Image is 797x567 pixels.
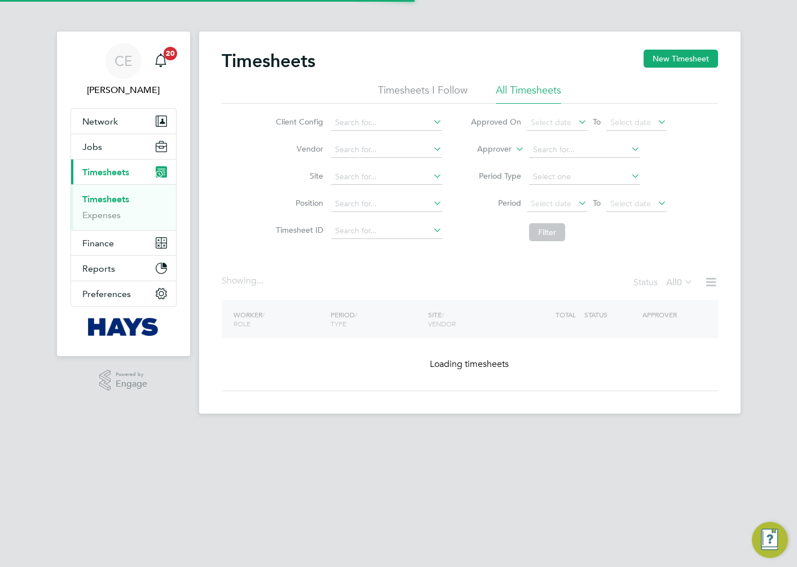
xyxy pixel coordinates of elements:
[57,32,190,356] nav: Main navigation
[71,231,176,255] button: Finance
[529,142,640,158] input: Search for...
[115,54,133,68] span: CE
[331,142,442,158] input: Search for...
[666,277,693,288] label: All
[589,196,604,210] span: To
[529,169,640,185] input: Select one
[149,43,172,79] a: 20
[82,167,129,178] span: Timesheets
[470,171,521,181] label: Period Type
[164,47,177,60] span: 20
[752,522,788,558] button: Engage Resource Center
[116,370,147,379] span: Powered by
[82,210,121,220] a: Expenses
[82,141,102,152] span: Jobs
[529,223,565,241] button: Filter
[82,289,131,299] span: Preferences
[610,198,651,209] span: Select date
[71,83,177,97] span: Charlotte Elliot-Walkey
[331,196,442,212] input: Search for...
[71,160,176,184] button: Timesheets
[610,117,651,127] span: Select date
[644,50,718,68] button: New Timesheet
[331,115,442,131] input: Search for...
[71,281,176,306] button: Preferences
[531,198,571,209] span: Select date
[331,169,442,185] input: Search for...
[470,117,521,127] label: Approved On
[222,275,266,287] div: Showing
[272,144,323,154] label: Vendor
[378,83,468,104] li: Timesheets I Follow
[99,370,147,391] a: Powered byEngage
[116,379,147,389] span: Engage
[272,117,323,127] label: Client Config
[257,275,263,286] span: ...
[531,117,571,127] span: Select date
[461,144,512,155] label: Approver
[88,318,158,336] img: hays-logo-retina.png
[71,256,176,281] button: Reports
[71,43,177,97] a: CE[PERSON_NAME]
[496,83,561,104] li: All Timesheets
[677,277,682,288] span: 0
[82,116,118,127] span: Network
[71,318,177,336] a: Go to home page
[71,184,176,230] div: Timesheets
[272,198,323,208] label: Position
[633,275,695,291] div: Status
[272,225,323,235] label: Timesheet ID
[470,198,521,208] label: Period
[589,114,604,129] span: To
[82,263,115,274] span: Reports
[71,109,176,134] button: Network
[71,134,176,159] button: Jobs
[222,50,315,72] h2: Timesheets
[82,238,114,249] span: Finance
[272,171,323,181] label: Site
[82,194,129,205] a: Timesheets
[331,223,442,239] input: Search for...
